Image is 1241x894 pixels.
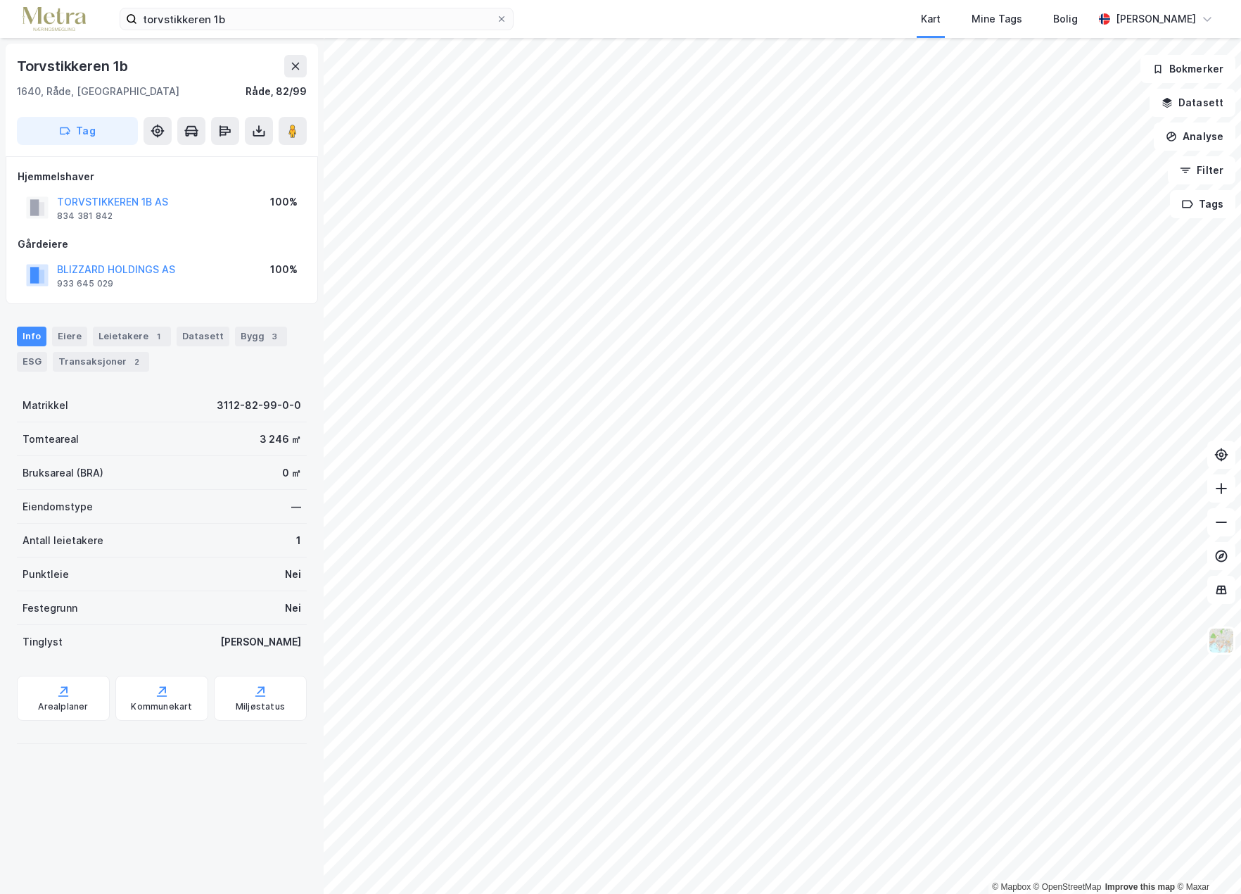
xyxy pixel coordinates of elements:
[1116,11,1196,27] div: [PERSON_NAME]
[23,397,68,414] div: Matrikkel
[17,352,47,372] div: ESG
[17,327,46,346] div: Info
[17,55,131,77] div: Torvstikkeren 1b
[57,278,113,289] div: 933 645 029
[93,327,171,346] div: Leietakere
[291,498,301,515] div: —
[270,261,298,278] div: 100%
[1140,55,1235,83] button: Bokmerker
[267,329,281,344] div: 3
[18,168,306,185] div: Hjemmelshaver
[177,327,229,346] div: Datasett
[1171,826,1241,894] iframe: Chat Widget
[23,498,93,515] div: Eiendomstype
[235,327,287,346] div: Bygg
[217,397,301,414] div: 3112-82-99-0-0
[57,210,113,222] div: 834 381 842
[1171,826,1241,894] div: Kontrollprogram for chat
[1105,882,1175,892] a: Improve this map
[1208,627,1235,654] img: Z
[921,11,941,27] div: Kart
[17,117,138,145] button: Tag
[23,566,69,583] div: Punktleie
[129,355,144,369] div: 2
[1150,89,1235,117] button: Datasett
[1168,156,1235,184] button: Filter
[17,83,179,100] div: 1640, Råde, [GEOGRAPHIC_DATA]
[23,431,79,448] div: Tomteareal
[23,600,77,617] div: Festegrunn
[1033,882,1102,892] a: OpenStreetMap
[38,701,88,712] div: Arealplaner
[18,236,306,253] div: Gårdeiere
[285,600,301,617] div: Nei
[972,11,1022,27] div: Mine Tags
[137,8,496,30] input: Søk på adresse, matrikkel, gårdeiere, leietakere eller personer
[285,566,301,583] div: Nei
[1053,11,1078,27] div: Bolig
[236,701,285,712] div: Miljøstatus
[131,701,192,712] div: Kommunekart
[1154,122,1235,151] button: Analyse
[23,7,86,32] img: metra-logo.256734c3b2bbffee19d4.png
[23,465,103,481] div: Bruksareal (BRA)
[246,83,307,100] div: Råde, 82/99
[220,634,301,650] div: [PERSON_NAME]
[52,327,87,346] div: Eiere
[1170,190,1235,218] button: Tags
[151,329,165,344] div: 1
[53,352,149,372] div: Transaksjoner
[282,465,301,481] div: 0 ㎡
[23,634,63,650] div: Tinglyst
[23,532,103,549] div: Antall leietakere
[296,532,301,549] div: 1
[260,431,301,448] div: 3 246 ㎡
[992,882,1031,892] a: Mapbox
[270,194,298,210] div: 100%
